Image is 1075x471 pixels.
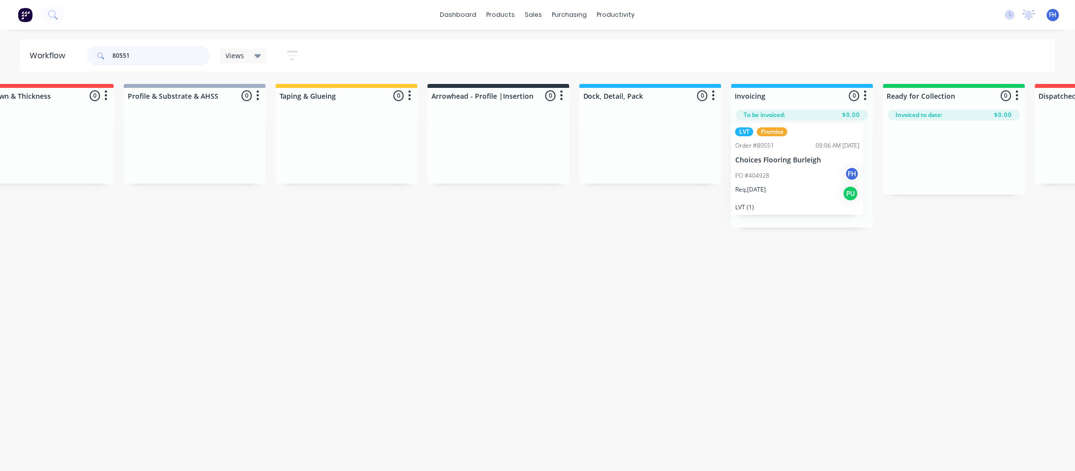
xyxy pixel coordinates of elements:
div: productivity [592,7,640,22]
input: Search for orders... [112,46,210,66]
span: $0.00 [995,111,1012,119]
div: Workflow [30,50,70,62]
span: Views [226,50,245,61]
div: products [482,7,520,22]
span: To be invoiced: [744,111,786,119]
span: $0.00 [843,111,860,119]
div: sales [520,7,547,22]
div: purchasing [547,7,592,22]
a: dashboard [435,7,482,22]
span: FH [1049,10,1057,19]
span: Invoiced to date: [896,111,943,119]
img: Factory [18,7,33,22]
